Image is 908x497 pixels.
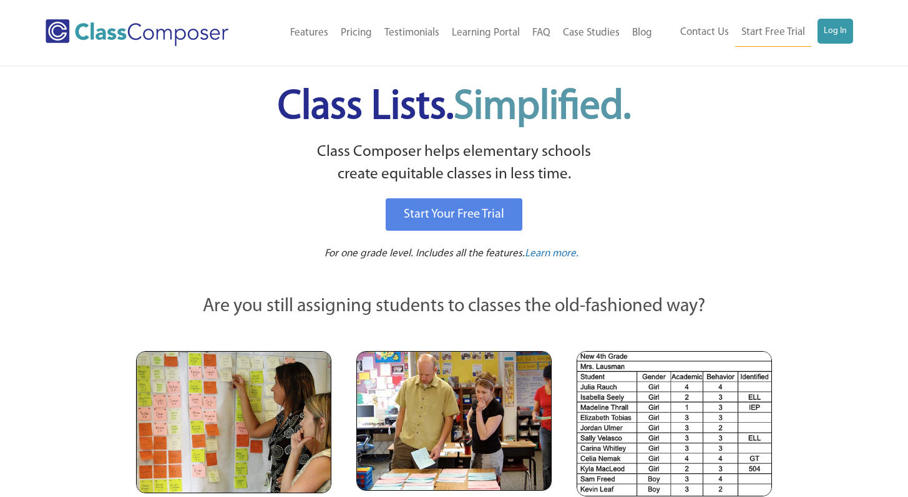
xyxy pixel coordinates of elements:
[46,19,228,46] img: Class Composer
[525,248,578,259] span: Learn more.
[626,19,658,47] a: Blog
[378,19,446,47] a: Testimonials
[454,87,631,128] span: Simplified.
[136,293,773,321] p: Are you still assigning students to classes the old-fashioned way?
[284,19,334,47] a: Features
[557,19,626,47] a: Case Studies
[334,19,378,47] a: Pricing
[386,198,522,231] a: Start Your Free Trial
[674,19,735,46] a: Contact Us
[526,19,557,47] a: FAQ
[446,19,526,47] a: Learning Portal
[818,19,853,44] a: Log In
[658,19,853,47] nav: Header Menu
[278,87,631,128] span: Class Lists.
[356,351,552,490] img: Blue and Pink Paper Cards
[577,351,772,496] img: Spreadsheets
[404,208,504,221] span: Start Your Free Trial
[134,141,774,186] p: Class Composer helps elementary schools create equitable classes in less time.
[325,248,525,259] span: For one grade level. Includes all the features.
[735,19,811,47] a: Start Free Trial
[259,19,658,47] nav: Header Menu
[525,246,578,262] a: Learn more.
[136,351,331,493] img: Teachers Looking at Sticky Notes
